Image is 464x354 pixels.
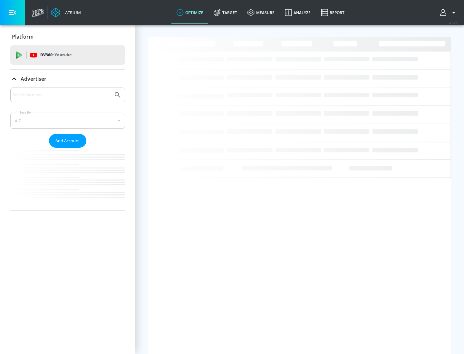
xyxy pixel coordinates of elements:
nav: list of Advertiser [10,148,125,210]
a: Analyze [280,1,316,24]
div: DV360: Youtube [10,45,125,65]
p: Advertiser [21,75,46,82]
span: v 4.32.0 [449,21,458,25]
div: Advertiser [10,70,125,88]
div: Advertiser [10,88,125,210]
div: A-Z [10,113,125,129]
div: Platform [10,28,125,46]
label: Sort By [18,110,32,115]
a: Report [316,1,350,24]
input: Search by name [13,91,111,99]
div: Atrium [63,10,81,15]
a: Target [208,1,242,24]
a: Atrium [51,8,81,17]
span: Add Account [55,137,80,144]
p: Platform [12,33,34,40]
button: Add Account [49,134,86,148]
p: DV360: [40,51,72,59]
p: Youtube [54,51,72,58]
a: optimize [171,1,208,24]
a: measure [242,1,280,24]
